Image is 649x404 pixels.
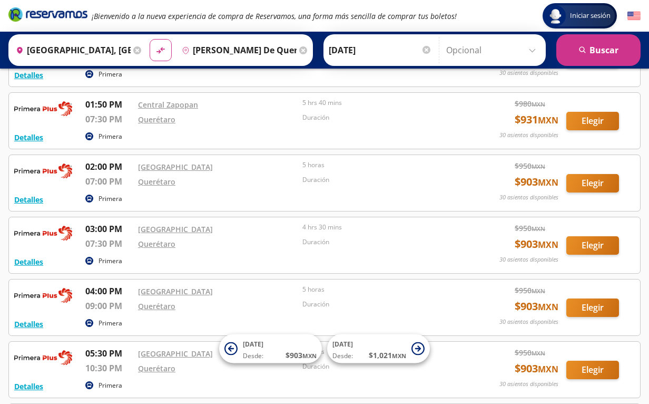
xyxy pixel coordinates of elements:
[85,98,133,111] p: 01:50 PM
[219,334,322,363] button: [DATE]Desde:$903MXN
[515,236,558,252] span: $ 903
[515,347,545,358] span: $ 950
[566,361,619,379] button: Elegir
[532,287,545,295] small: MXN
[92,11,457,21] em: ¡Bienvenido a la nueva experiencia de compra de Reservamos, una forma más sencilla de comprar tus...
[178,37,297,63] input: Buscar Destino
[99,381,122,390] p: Primera
[302,223,461,232] p: 4 hrs 30 mins
[302,98,461,108] p: 5 hrs 40 mins
[532,162,545,170] small: MXN
[14,381,43,392] button: Detalles
[515,174,558,190] span: $ 903
[138,162,213,172] a: [GEOGRAPHIC_DATA]
[515,285,545,296] span: $ 950
[85,362,133,374] p: 10:30 PM
[499,380,558,389] p: 30 asientos disponibles
[286,350,317,361] span: $ 903
[532,225,545,233] small: MXN
[138,239,175,249] a: Querétaro
[566,11,615,21] span: Iniciar sesión
[12,37,131,63] input: Buscar Origen
[538,301,558,313] small: MXN
[332,351,353,361] span: Desde:
[515,361,558,377] span: $ 903
[302,285,461,294] p: 5 horas
[566,236,619,255] button: Elegir
[538,177,558,188] small: MXN
[302,352,317,360] small: MXN
[302,160,461,170] p: 5 horas
[85,237,133,250] p: 07:30 PM
[14,223,72,244] img: RESERVAMOS
[99,319,122,328] p: Primera
[14,319,43,330] button: Detalles
[14,70,43,81] button: Detalles
[243,340,263,349] span: [DATE]
[14,132,43,143] button: Detalles
[566,174,619,193] button: Elegir
[515,223,545,234] span: $ 950
[243,351,263,361] span: Desde:
[8,6,87,22] i: Brand Logo
[302,237,461,247] p: Duración
[566,112,619,130] button: Elegir
[515,98,545,109] span: $ 980
[138,177,175,187] a: Querétaro
[85,300,133,312] p: 09:00 PM
[14,160,72,181] img: RESERVAMOS
[499,131,558,140] p: 30 asientos disponibles
[515,112,558,128] span: $ 931
[138,114,175,124] a: Querétaro
[138,224,213,234] a: [GEOGRAPHIC_DATA]
[138,100,198,110] a: Central Zapopan
[499,318,558,326] p: 30 asientos disponibles
[14,98,72,119] img: RESERVAMOS
[99,256,122,266] p: Primera
[566,299,619,317] button: Elegir
[369,350,406,361] span: $ 1,021
[138,301,175,311] a: Querétaro
[14,347,72,368] img: RESERVAMOS
[499,193,558,202] p: 30 asientos disponibles
[85,175,133,188] p: 07:00 PM
[138,349,213,359] a: [GEOGRAPHIC_DATA]
[85,160,133,173] p: 02:00 PM
[85,285,133,297] p: 04:00 PM
[627,9,641,23] button: English
[302,362,461,371] p: Duración
[499,69,558,78] p: 30 asientos disponibles
[14,194,43,205] button: Detalles
[515,299,558,314] span: $ 903
[302,113,461,122] p: Duración
[538,239,558,251] small: MXN
[515,160,545,171] span: $ 950
[99,132,122,141] p: Primera
[327,334,430,363] button: [DATE]Desde:$1,021MXN
[538,363,558,375] small: MXN
[556,34,641,66] button: Buscar
[532,349,545,357] small: MXN
[138,363,175,373] a: Querétaro
[14,256,43,267] button: Detalles
[329,37,432,63] input: Elegir Fecha
[99,70,122,79] p: Primera
[85,223,133,235] p: 03:00 PM
[392,352,406,360] small: MXN
[302,175,461,185] p: Duración
[8,6,87,25] a: Brand Logo
[446,37,540,63] input: Opcional
[99,194,122,204] p: Primera
[499,255,558,264] p: 30 asientos disponibles
[532,100,545,108] small: MXN
[538,114,558,126] small: MXN
[85,113,133,126] p: 07:30 PM
[14,285,72,306] img: RESERVAMOS
[138,286,213,296] a: [GEOGRAPHIC_DATA]
[332,340,353,349] span: [DATE]
[302,300,461,309] p: Duración
[85,347,133,360] p: 05:30 PM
